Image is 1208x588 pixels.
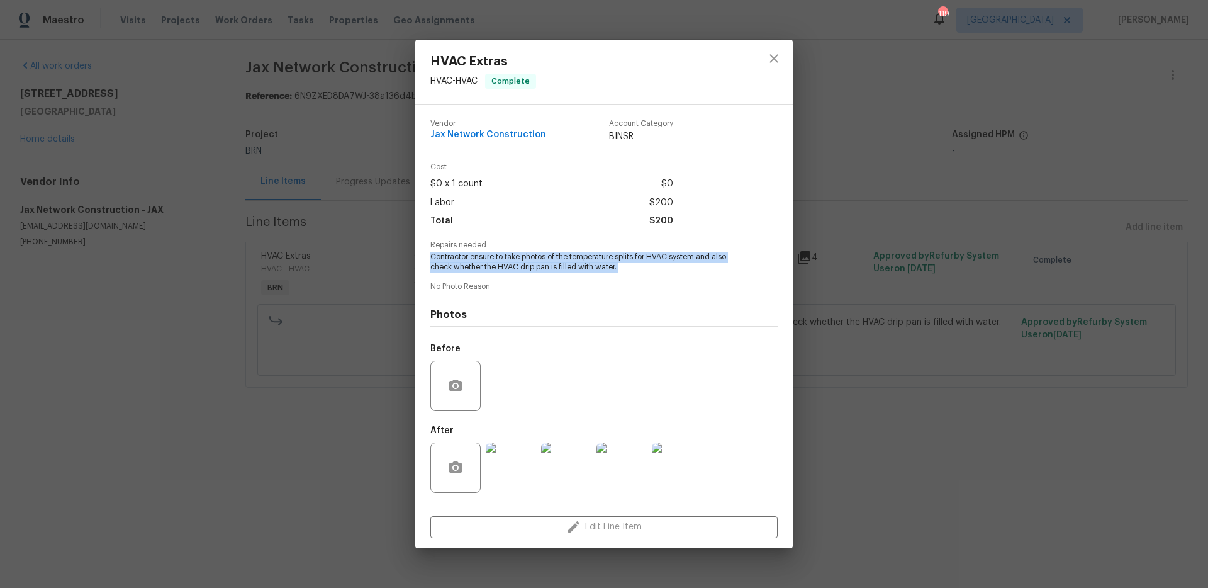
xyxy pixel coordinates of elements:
[649,212,673,230] span: $200
[430,212,453,230] span: Total
[609,130,673,143] span: BINSR
[430,194,454,212] span: Labor
[609,120,673,128] span: Account Category
[430,252,743,273] span: Contractor ensure to take photos of the temperature splits for HVAC system and also check whether...
[430,344,461,353] h5: Before
[430,120,546,128] span: Vendor
[430,77,478,86] span: HVAC - HVAC
[661,175,673,193] span: $0
[430,163,673,171] span: Cost
[430,55,536,69] span: HVAC Extras
[430,283,778,291] span: No Photo Reason
[486,75,535,88] span: Complete
[430,426,454,435] h5: After
[759,43,789,74] button: close
[430,175,483,193] span: $0 x 1 count
[649,194,673,212] span: $200
[430,308,778,321] h4: Photos
[430,130,546,140] span: Jax Network Construction
[430,241,778,249] span: Repairs needed
[938,8,947,20] div: 119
